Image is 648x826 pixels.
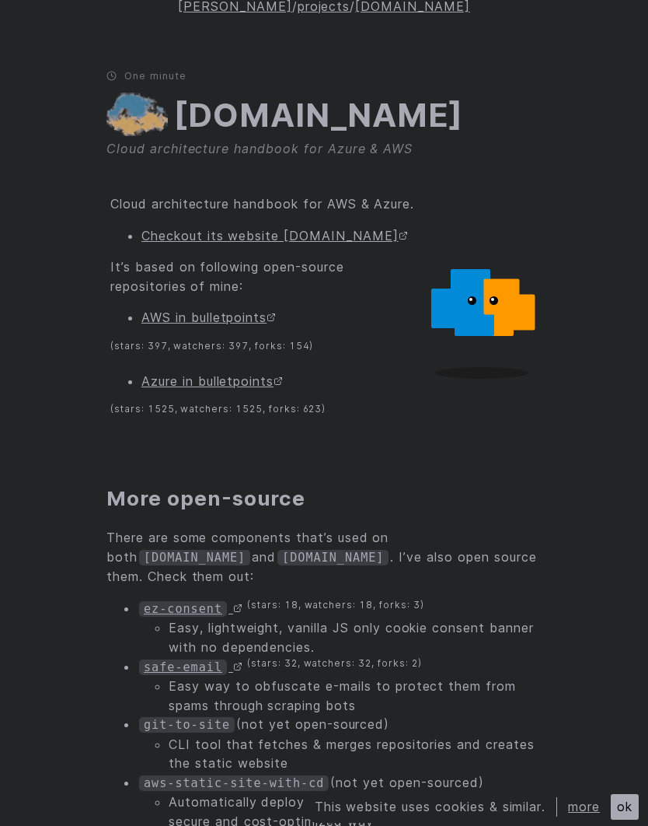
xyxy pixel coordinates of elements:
div: ok [611,794,639,820]
img: Project icon depicting a cloud infused with the distinctive colors of major cloud service providers [106,93,168,136]
a: Checkout its website [DOMAIN_NAME] [141,228,408,243]
p: It’s based on following open-source repositories of mine: [110,257,420,296]
code: [DOMAIN_NAME] [277,550,388,565]
div: Cloud architecture handbook for Azure & AWS [106,139,542,159]
a: more [568,799,600,814]
li: CLI tool that fetches & merges repositories and creates the static website [169,735,542,773]
li: (not yet open-sourced) [138,715,542,773]
a: Azure in bulletpoints [141,373,283,389]
li: Easy way to obfuscate e-mails to protect them from spams through scraping bots [169,677,542,715]
h2: More open-source [106,485,542,512]
li: Easy, lightweight, vanilla JS only cookie consent banner with no dependencies. [169,618,542,656]
code: safe-email [139,660,227,675]
div: This website uses cookies & similar. [315,797,558,817]
a: ez-consent [138,600,242,616]
sup: (stars: 18, watchers: 18, forks: 3) [247,599,424,611]
p: There are some components that’s used on both and . I’ve also open source them. Check them out: [106,528,542,586]
code: git-to-site [139,717,235,733]
a: [DOMAIN_NAME] [174,95,462,135]
p: One minute [106,70,542,82]
code: [DOMAIN_NAME] [139,550,250,565]
sup: (stars: 1525, watchers: 1525, forks: 623) [110,403,326,415]
code: ez-consent [139,601,227,617]
a: safe-email [138,659,242,674]
p: Cloud architecture handbook for AWS & Azure. [110,194,420,214]
sup: (stars: 397, watchers: 397, forks: 154) [110,340,313,352]
sup: (stars: 32, watchers: 32, forks: 2) [247,657,422,669]
a: AWS in bulletpoints [141,310,276,325]
code: aws-static-site-with-cd [139,775,329,791]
